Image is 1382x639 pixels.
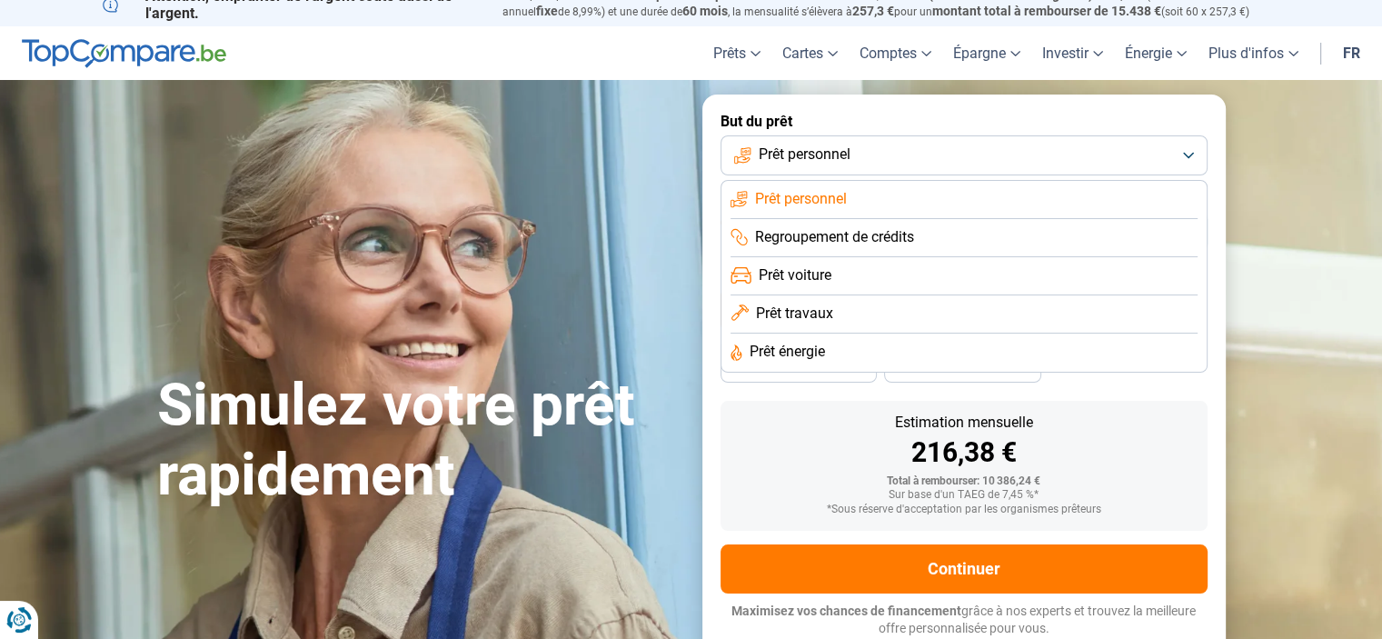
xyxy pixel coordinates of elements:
[721,113,1208,130] label: But du prêt
[779,364,819,374] span: 30 mois
[1198,26,1309,80] a: Plus d'infos
[735,439,1193,466] div: 216,38 €
[849,26,942,80] a: Comptes
[942,364,982,374] span: 24 mois
[756,304,833,324] span: Prêt travaux
[932,4,1161,18] span: montant total à rembourser de 15.438 €
[735,504,1193,516] div: *Sous réserve d'acceptation par les organismes prêteurs
[731,604,961,618] span: Maximisez vos chances de financement
[771,26,849,80] a: Cartes
[682,4,728,18] span: 60 mois
[852,4,894,18] span: 257,3 €
[735,489,1193,502] div: Sur base d'un TAEG de 7,45 %*
[1114,26,1198,80] a: Énergie
[721,544,1208,594] button: Continuer
[536,4,558,18] span: fixe
[1031,26,1114,80] a: Investir
[735,475,1193,488] div: Total à rembourser: 10 386,24 €
[735,415,1193,430] div: Estimation mensuelle
[702,26,771,80] a: Prêts
[759,145,850,165] span: Prêt personnel
[759,265,831,285] span: Prêt voiture
[750,342,825,362] span: Prêt énergie
[157,371,681,511] h1: Simulez votre prêt rapidement
[755,227,914,247] span: Regroupement de crédits
[1332,26,1371,80] a: fr
[755,189,847,209] span: Prêt personnel
[942,26,1031,80] a: Épargne
[721,135,1208,175] button: Prêt personnel
[22,39,226,68] img: TopCompare
[721,603,1208,638] p: grâce à nos experts et trouvez la meilleure offre personnalisée pour vous.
